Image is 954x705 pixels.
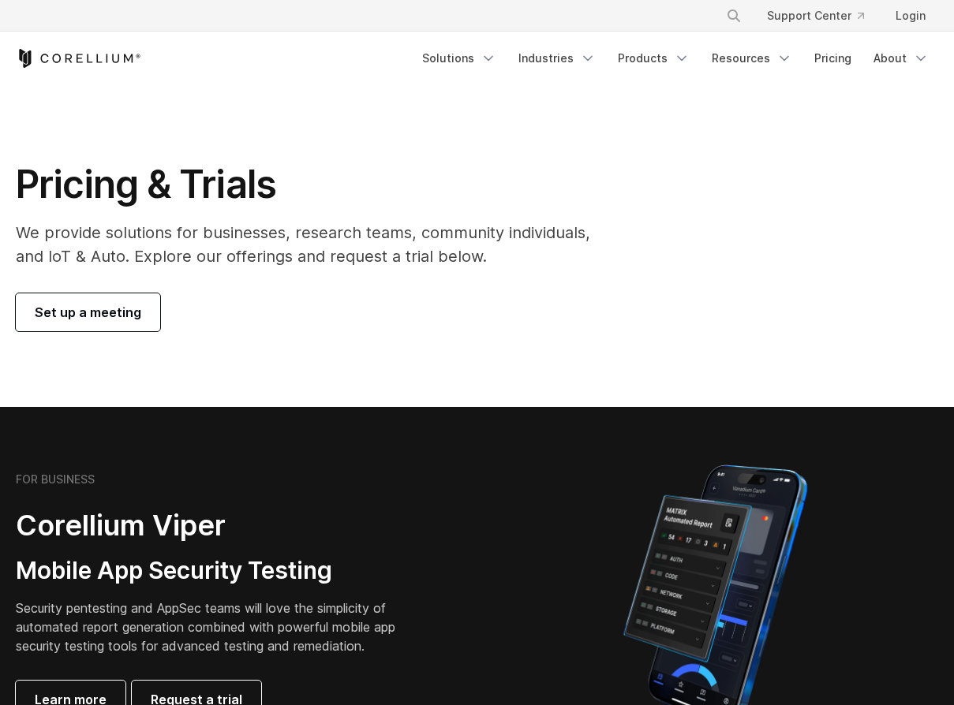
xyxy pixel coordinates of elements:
[16,221,620,268] p: We provide solutions for businesses, research teams, community individuals, and IoT & Auto. Explo...
[35,303,141,322] span: Set up a meeting
[16,293,160,331] a: Set up a meeting
[16,508,402,543] h2: Corellium Viper
[16,599,402,655] p: Security pentesting and AppSec teams will love the simplicity of automated report generation comb...
[805,44,861,73] a: Pricing
[702,44,802,73] a: Resources
[509,44,605,73] a: Industries
[864,44,938,73] a: About
[754,2,877,30] a: Support Center
[16,49,141,68] a: Corellium Home
[16,556,402,586] h3: Mobile App Security Testing
[16,161,620,208] h1: Pricing & Trials
[413,44,938,73] div: Navigation Menu
[720,2,748,30] button: Search
[883,2,938,30] a: Login
[413,44,506,73] a: Solutions
[16,472,95,487] h6: FOR BUSINESS
[608,44,699,73] a: Products
[707,2,938,30] div: Navigation Menu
